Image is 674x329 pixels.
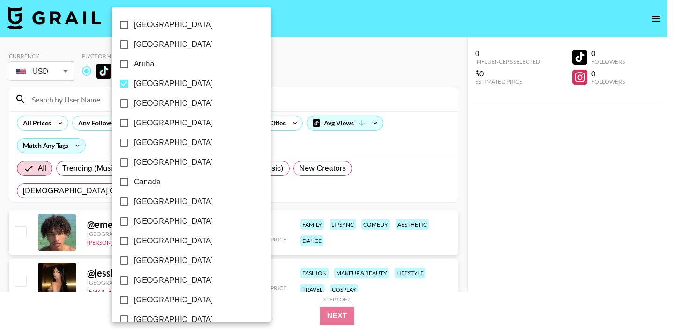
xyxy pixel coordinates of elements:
span: [GEOGRAPHIC_DATA] [134,196,213,207]
span: [GEOGRAPHIC_DATA] [134,137,213,148]
span: [GEOGRAPHIC_DATA] [134,275,213,286]
span: [GEOGRAPHIC_DATA] [134,39,213,50]
span: [GEOGRAPHIC_DATA] [134,98,213,109]
span: [GEOGRAPHIC_DATA] [134,235,213,247]
iframe: Drift Widget Chat Controller [627,282,663,318]
span: Canada [134,176,161,188]
span: [GEOGRAPHIC_DATA] [134,314,213,325]
span: [GEOGRAPHIC_DATA] [134,78,213,89]
span: Aruba [134,58,154,70]
span: [GEOGRAPHIC_DATA] [134,117,213,129]
span: [GEOGRAPHIC_DATA] [134,216,213,227]
span: [GEOGRAPHIC_DATA] [134,19,213,30]
span: [GEOGRAPHIC_DATA] [134,255,213,266]
span: [GEOGRAPHIC_DATA] [134,294,213,306]
span: [GEOGRAPHIC_DATA] [134,157,213,168]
